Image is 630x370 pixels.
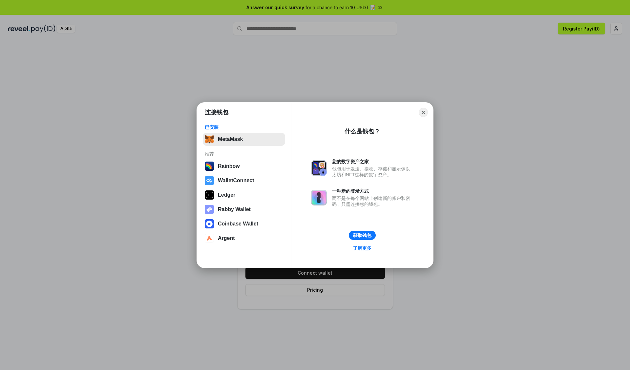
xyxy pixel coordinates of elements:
[218,136,243,142] div: MetaMask
[205,162,214,171] img: svg+xml,%3Csvg%20width%3D%22120%22%20height%3D%22120%22%20viewBox%3D%220%200%20120%20120%22%20fil...
[345,127,380,135] div: 什么是钱包？
[205,108,228,116] h1: 连接钱包
[332,195,413,207] div: 而不是在每个网站上创建新的账户和密码，只需连接您的钱包。
[203,203,285,216] button: Rabby Wallet
[218,206,251,212] div: Rabby Wallet
[203,232,285,245] button: Argent
[332,188,413,194] div: 一种新的登录方式
[205,205,214,214] img: svg+xml,%3Csvg%20xmlns%3D%22http%3A%2F%2Fwww.w3.org%2F2000%2Fsvg%22%20fill%3D%22none%22%20viewBox...
[205,176,214,185] img: svg+xml,%3Csvg%20width%3D%2228%22%20height%3D%2228%22%20viewBox%3D%220%200%2028%2028%22%20fill%3D...
[203,188,285,202] button: Ledger
[353,245,371,251] div: 了解更多
[205,135,214,144] img: svg+xml,%3Csvg%20fill%3D%22none%22%20height%3D%2233%22%20viewBox%3D%220%200%2035%2033%22%20width%...
[349,244,375,252] a: 了解更多
[203,160,285,173] button: Rainbow
[205,151,283,157] div: 推荐
[203,174,285,187] button: WalletConnect
[205,190,214,200] img: svg+xml,%3Csvg%20xmlns%3D%22http%3A%2F%2Fwww.w3.org%2F2000%2Fsvg%22%20width%3D%2228%22%20height%3...
[203,217,285,230] button: Coinbase Wallet
[349,231,376,240] button: 获取钱包
[203,133,285,146] button: MetaMask
[218,178,254,184] div: WalletConnect
[353,232,371,238] div: 获取钱包
[332,159,413,165] div: 您的数字资产之家
[218,235,235,241] div: Argent
[311,190,327,205] img: svg+xml,%3Csvg%20xmlns%3D%22http%3A%2F%2Fwww.w3.org%2F2000%2Fsvg%22%20fill%3D%22none%22%20viewBox...
[218,221,258,227] div: Coinbase Wallet
[205,219,214,228] img: svg+xml,%3Csvg%20width%3D%2228%22%20height%3D%2228%22%20viewBox%3D%220%200%2028%2028%22%20fill%3D...
[205,124,283,130] div: 已安装
[332,166,413,178] div: 钱包用于发送、接收、存储和显示像以太坊和NFT这样的数字资产。
[205,234,214,243] img: svg+xml,%3Csvg%20width%3D%2228%22%20height%3D%2228%22%20viewBox%3D%220%200%2028%2028%22%20fill%3D...
[419,108,428,117] button: Close
[218,163,240,169] div: Rainbow
[311,160,327,176] img: svg+xml,%3Csvg%20xmlns%3D%22http%3A%2F%2Fwww.w3.org%2F2000%2Fsvg%22%20fill%3D%22none%22%20viewBox...
[218,192,235,198] div: Ledger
